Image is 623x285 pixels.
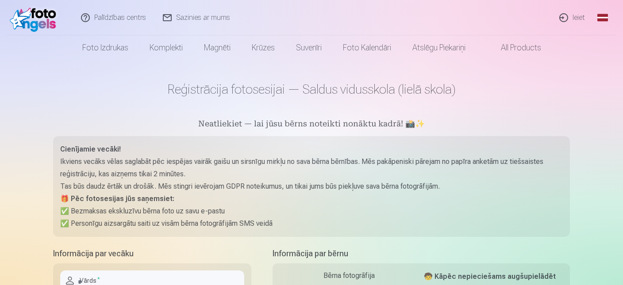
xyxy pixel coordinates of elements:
a: Krūzes [241,35,285,60]
h5: Informācija par bērnu [273,247,570,260]
p: Tas būs daudz ērtāk un drošāk. Mēs stingri ievērojam GDPR noteikumus, un tikai jums būs piekļuve ... [60,180,563,193]
a: Suvenīri [285,35,332,60]
a: Foto izdrukas [72,35,139,60]
a: All products [476,35,552,60]
strong: Cienījamie vecāki! [60,145,121,153]
p: ✅ Personīgu aizsargātu saiti uz visām bērna fotogrāfijām SMS veidā [60,217,563,230]
p: Ikviens vecāks vēlas saglabāt pēc iespējas vairāk gaišu un sirsnīgu mirkļu no sava bērna bērnības... [60,156,563,180]
a: Komplekti [139,35,193,60]
a: Foto kalendāri [332,35,402,60]
strong: 🎁 Pēc fotosesijas jūs saņemsiet: [60,194,174,203]
a: Atslēgu piekariņi [402,35,476,60]
div: Bērna fotogrāfija [280,270,419,281]
h5: Informācija par vecāku [53,247,251,260]
h1: Reģistrācija fotosesijai — Saldus vidusskola (lielā skola) [53,81,570,97]
h5: Neatliekiet — lai jūsu bērns noteikti nonāktu kadrā! 📸✨ [53,118,570,131]
p: ✅ Bezmaksas ekskluzīvu bērna foto uz savu e-pastu [60,205,563,217]
img: /fa1 [10,4,61,32]
a: Magnēti [193,35,241,60]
